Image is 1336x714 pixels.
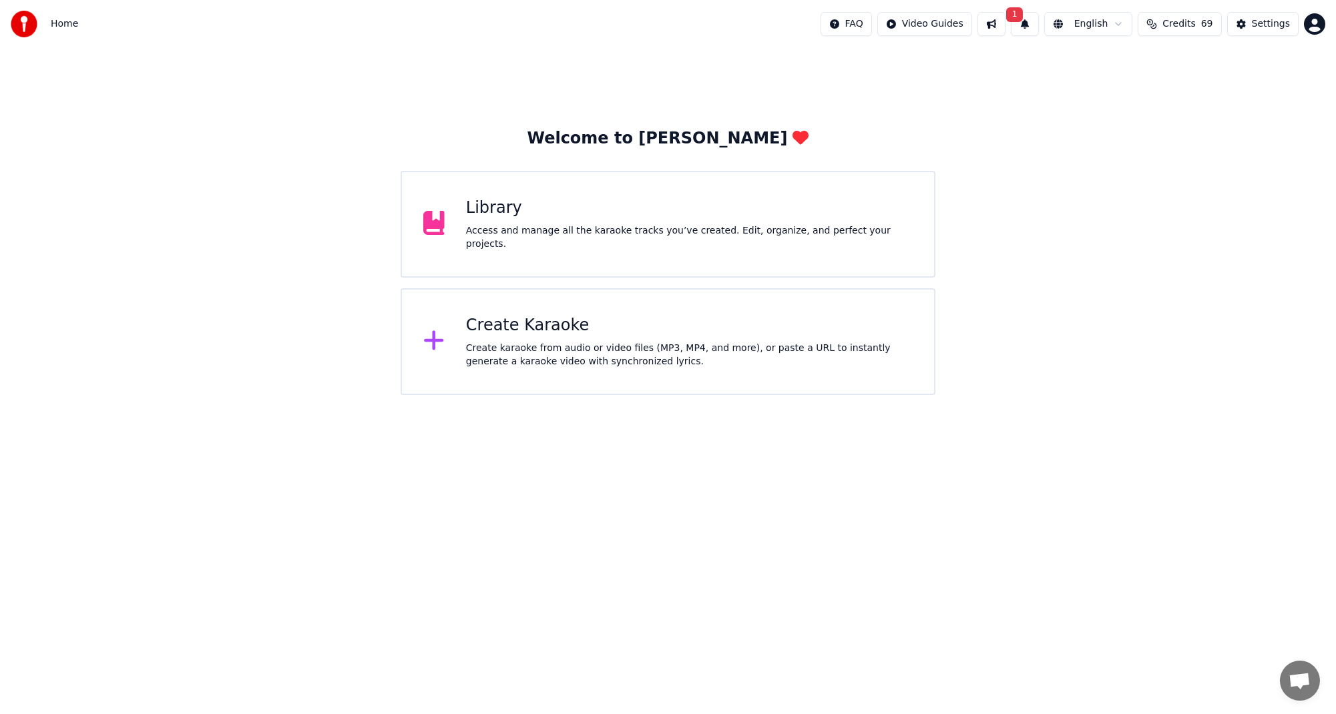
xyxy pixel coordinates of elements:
[51,17,78,31] nav: breadcrumb
[466,224,913,251] div: Access and manage all the karaoke tracks you’ve created. Edit, organize, and perfect your projects.
[1162,17,1195,31] span: Credits
[877,12,972,36] button: Video Guides
[527,128,809,149] div: Welcome to [PERSON_NAME]
[1006,7,1024,22] span: 1
[11,11,37,37] img: youka
[466,342,913,368] div: Create karaoke from audio or video files (MP3, MP4, and more), or paste a URL to instantly genera...
[1252,17,1290,31] div: Settings
[1138,12,1221,36] button: Credits69
[1227,12,1299,36] button: Settings
[821,12,872,36] button: FAQ
[1011,12,1039,36] button: 1
[1280,661,1320,701] div: Open chat
[466,315,913,336] div: Create Karaoke
[1201,17,1213,31] span: 69
[51,17,78,31] span: Home
[466,198,913,219] div: Library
